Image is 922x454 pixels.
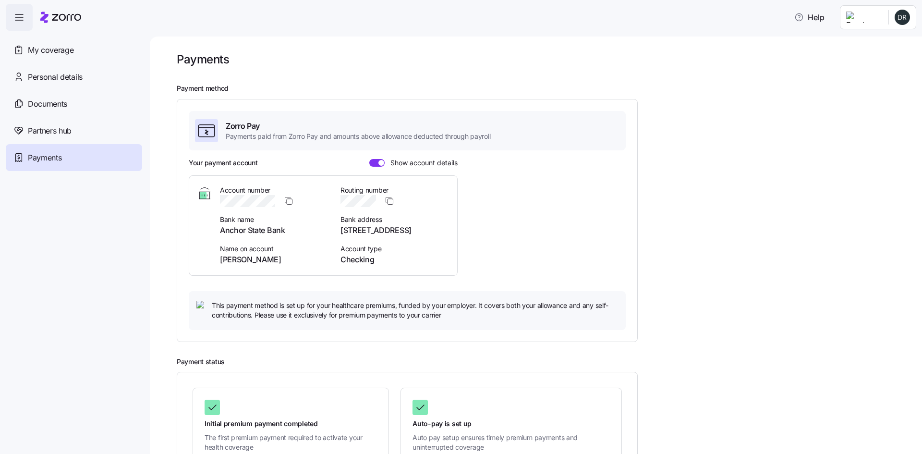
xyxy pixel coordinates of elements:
[205,433,377,453] span: The first premium payment required to activate your health coverage
[177,357,909,367] h2: Payment status
[220,224,329,236] span: Anchor State Bank
[177,52,229,67] h1: Payments
[220,215,329,224] span: Bank name
[226,120,490,132] span: Zorro Pay
[205,419,377,429] span: Initial premium payment completed
[6,90,142,117] a: Documents
[28,98,67,110] span: Documents
[28,152,61,164] span: Payments
[226,132,490,141] span: Payments paid from Zorro Pay and amounts above allowance deducted through payroll
[220,254,329,266] span: [PERSON_NAME]
[177,84,909,93] h2: Payment method
[340,254,449,266] span: Checking
[412,433,610,453] span: Auto pay setup ensures timely premium payments and uninterrupted coverage
[6,37,142,63] a: My coverage
[895,10,910,25] img: ddcf323d5afdb9ed4cfa9a494fc2c36d
[189,158,257,168] h3: Your payment account
[220,185,329,195] span: Account number
[385,159,458,167] span: Show account details
[340,224,449,236] span: [STREET_ADDRESS]
[6,117,142,144] a: Partners hub
[794,12,825,23] span: Help
[6,144,142,171] a: Payments
[846,12,881,23] img: Employer logo
[212,301,618,320] span: This payment method is set up for your healthcare premiums, funded by your employer. It covers bo...
[6,63,142,90] a: Personal details
[340,185,449,195] span: Routing number
[220,244,329,254] span: Name on account
[28,44,73,56] span: My coverage
[340,244,449,254] span: Account type
[787,8,832,27] button: Help
[196,301,208,312] img: icon bulb
[412,419,610,429] span: Auto-pay is set up
[28,125,72,137] span: Partners hub
[340,215,449,224] span: Bank address
[28,71,83,83] span: Personal details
